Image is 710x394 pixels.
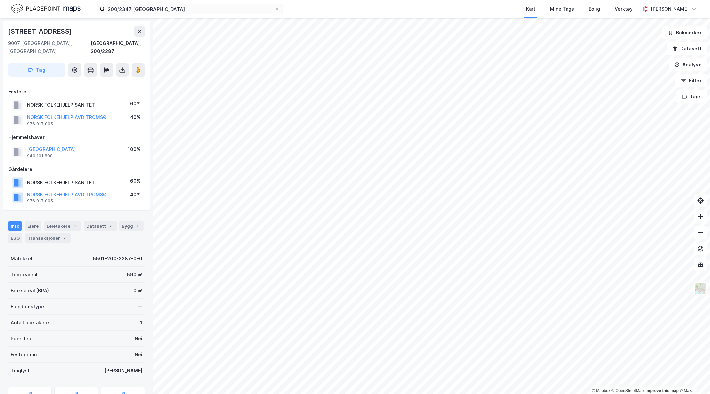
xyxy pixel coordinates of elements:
div: [PERSON_NAME] [104,367,142,375]
img: Z [694,282,707,295]
div: 1 [140,319,142,327]
button: Tags [676,90,707,103]
div: ESG [8,233,22,243]
button: Bokmerker [662,26,707,39]
div: 100% [128,145,141,153]
div: 0 ㎡ [133,287,142,295]
div: NORSK FOLKEHJELP SANITET [27,179,95,187]
div: [STREET_ADDRESS] [8,26,73,37]
div: Mine Tags [550,5,574,13]
div: [GEOGRAPHIC_DATA], 200/2287 [91,39,145,55]
button: Datasett [667,42,707,55]
div: Nei [135,335,142,343]
div: 5501-200-2287-0-0 [93,255,142,263]
div: Bolig [589,5,600,13]
div: Kart [526,5,535,13]
div: 2 [107,223,114,229]
div: Bruksareal (BRA) [11,287,49,295]
div: 40% [130,113,141,121]
div: Gårdeiere [8,165,145,173]
div: 9007, [GEOGRAPHIC_DATA], [GEOGRAPHIC_DATA] [8,39,91,55]
div: Datasett [84,221,117,231]
div: [PERSON_NAME] [651,5,689,13]
div: Leietakere [44,221,81,231]
div: 590 ㎡ [127,271,142,279]
div: Festegrunn [11,351,37,359]
button: Analyse [669,58,707,71]
a: Mapbox [592,388,610,393]
button: Tag [8,63,65,77]
div: Info [8,221,22,231]
div: — [138,303,142,311]
div: 976 017 005 [27,198,53,204]
img: logo.f888ab2527a4732fd821a326f86c7f29.svg [11,3,81,15]
div: 1 [72,223,78,229]
div: Tinglyst [11,367,30,375]
div: Bygg [119,221,144,231]
div: 940 101 808 [27,153,53,159]
div: Nei [135,351,142,359]
div: Antall leietakere [11,319,49,327]
div: Eiere [25,221,41,231]
div: Eiendomstype [11,303,44,311]
div: 40% [130,191,141,198]
button: Filter [675,74,707,87]
div: 60% [130,177,141,185]
div: Tomteareal [11,271,37,279]
a: Improve this map [646,388,679,393]
div: Verktøy [615,5,633,13]
div: 60% [130,100,141,108]
div: NORSK FOLKEHJELP SANITET [27,101,95,109]
a: OpenStreetMap [612,388,644,393]
div: Hjemmelshaver [8,133,145,141]
div: Transaksjoner [25,233,71,243]
div: Punktleie [11,335,33,343]
input: Søk på adresse, matrikkel, gårdeiere, leietakere eller personer [105,4,275,14]
div: 1 [134,223,141,229]
div: Matrikkel [11,255,32,263]
iframe: Chat Widget [677,362,710,394]
div: Festere [8,88,145,96]
div: Kontrollprogram for chat [677,362,710,394]
div: 976 017 005 [27,121,53,127]
div: 2 [61,235,68,241]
